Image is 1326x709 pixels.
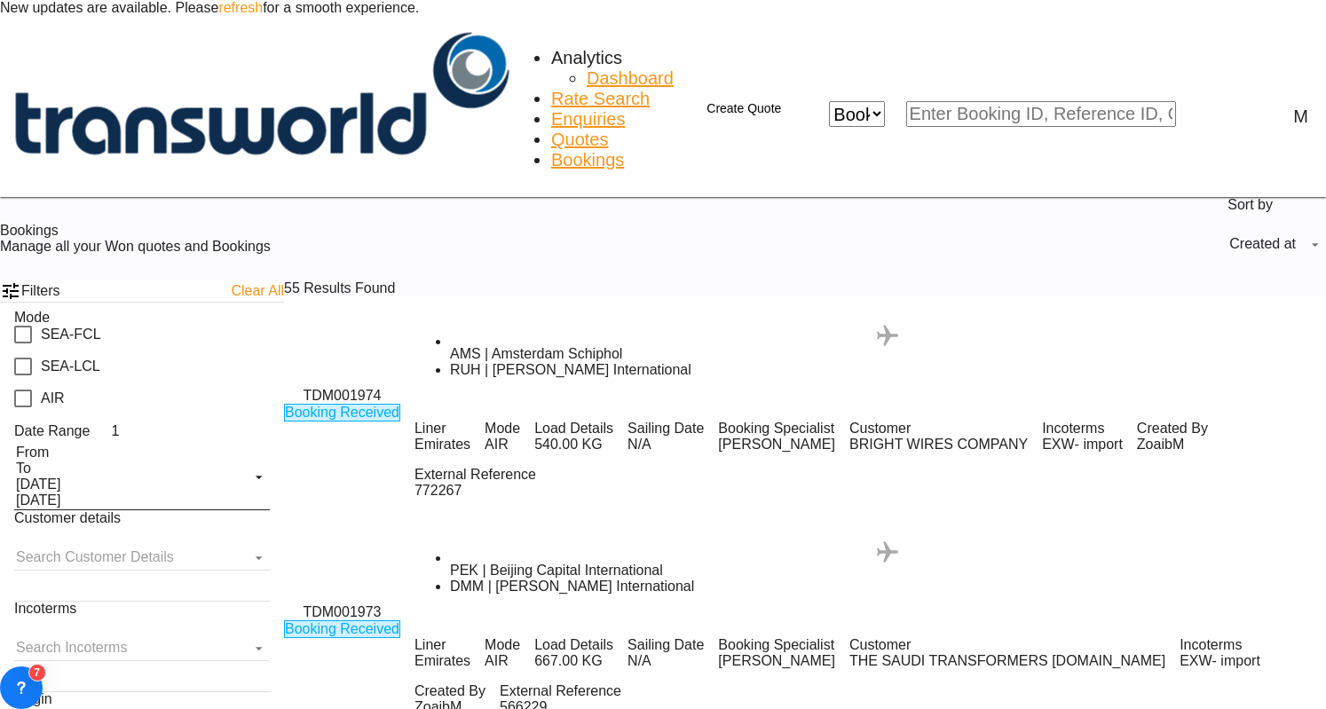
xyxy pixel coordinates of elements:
[14,310,50,325] span: Mode
[551,150,624,170] a: Bookings
[718,437,835,453] span: Mohammed Shahil
[41,358,100,374] div: SEA-LCL
[885,104,906,125] md-icon: icon-chevron-down
[414,483,536,499] span: 772267
[534,637,613,653] span: Load Details
[808,102,829,123] md-icon: icon-close
[587,68,674,89] a: Dashboard
[450,362,1326,378] div: Port of Discharge King Khaled International
[14,358,100,375] md-checkbox: SEA-LCL
[450,563,1326,579] div: PEK | Beijing Capital International
[849,437,1028,452] span: BRIGHT WIRES COMPANY
[41,327,101,343] div: SEA-FCL
[16,461,240,477] div: To
[450,579,1326,595] div: Port of Discharge King Fahd International
[1180,653,1212,669] div: EXW
[16,477,240,492] div: [DATE]
[1172,437,1184,452] span: M
[284,404,400,421] span: Booking Received
[1042,437,1123,453] span: EXW import
[414,683,485,699] span: Created By
[676,91,790,127] button: icon-plus 400-fgCreate Quote
[1176,101,1197,127] span: icon-magnify
[41,390,65,406] div: AIR
[450,346,1326,362] div: AMS | Amsterdam Schiphol
[14,510,121,525] span: Customer details
[551,109,625,129] span: Enquiries
[849,637,1165,653] span: Customer
[1180,637,1260,653] span: Incoterms
[627,437,704,453] span: N/A
[414,653,470,669] span: Emirates
[16,492,240,508] div: [DATE]
[685,98,706,120] md-icon: icon-plus 400-fg
[1293,106,1308,127] div: M
[111,423,119,438] span: 1
[718,421,835,437] span: Booking Specialist
[877,541,898,563] md-icon: assets/icons/custom/roll-o-plane.svg
[284,620,400,638] span: Booking Received
[534,653,603,668] span: 667.00 KG
[414,421,470,437] span: Liner
[1042,437,1074,453] div: EXW
[551,130,608,149] span: Quotes
[14,510,270,526] div: Customer details
[718,653,835,669] span: Mohammed Shahil
[1180,653,1260,669] span: EXW import
[877,325,898,346] md-icon: assets/icons/custom/roll-o-plane.svg
[551,48,622,67] span: Analytics
[414,467,536,483] span: External Reference
[485,437,520,453] span: AIR
[450,579,1326,595] div: DMM | [PERSON_NAME] International
[14,684,270,691] md-chips-wrap: Chips container. Enter the text area, then type text, and press enter to add a chip.
[534,437,603,452] span: 540.00 KG
[849,653,1165,668] span: THE SAUDI TRANSFORMERS [DOMAIN_NAME]
[534,421,613,437] span: Load Details
[414,637,470,653] span: Liner
[500,683,621,699] span: External Reference
[14,390,65,407] md-checkbox: AIR
[1176,104,1197,125] md-icon: icon-magnify
[587,68,674,88] span: Dashboard
[485,421,520,437] span: Mode
[16,445,240,461] div: From
[14,423,90,438] span: Date Range
[551,89,650,109] a: Rate Search
[90,421,111,443] md-icon: Created On
[1137,437,1208,453] span: Zoaib M
[551,89,650,108] span: Rate Search
[303,604,381,620] span: TDM001973
[231,283,284,299] a: Clear All
[450,362,1326,378] div: RUH | [PERSON_NAME] International
[303,388,381,404] span: TDM001974
[14,601,76,616] span: Incoterms
[21,283,231,299] span: Filters
[485,653,520,669] span: AIR
[450,346,1326,362] div: Port of Loading Amsterdam Schiphol
[808,101,829,127] span: icon-close
[551,130,608,150] a: Quotes
[284,280,395,296] div: 55 Results Found
[1137,421,1208,437] span: Created By
[1075,437,1123,453] div: - import
[1197,104,1219,125] div: icon-magnify
[1236,105,1258,127] div: Help
[1212,653,1260,669] div: - import
[849,437,1028,453] span: BRIGHT WIRES COMPANY
[450,563,1326,579] div: Port of Loading Beijing Capital International
[1227,197,1273,213] span: Sort by
[1042,421,1123,437] span: Incoterms
[14,326,101,343] md-checkbox: SEA-FCL
[485,637,520,653] span: Mode
[14,443,270,510] span: From To [DATE][DATE]
[627,421,704,437] span: Sailing Date
[627,637,704,653] span: Sailing Date
[849,421,1028,437] span: Customer
[1229,236,1296,251] div: Created at
[718,637,835,653] span: Booking Specialist
[551,48,622,68] div: Analytics
[14,594,270,601] md-chips-wrap: Chips container. Enter the text area, then type text, and press enter to add a chip.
